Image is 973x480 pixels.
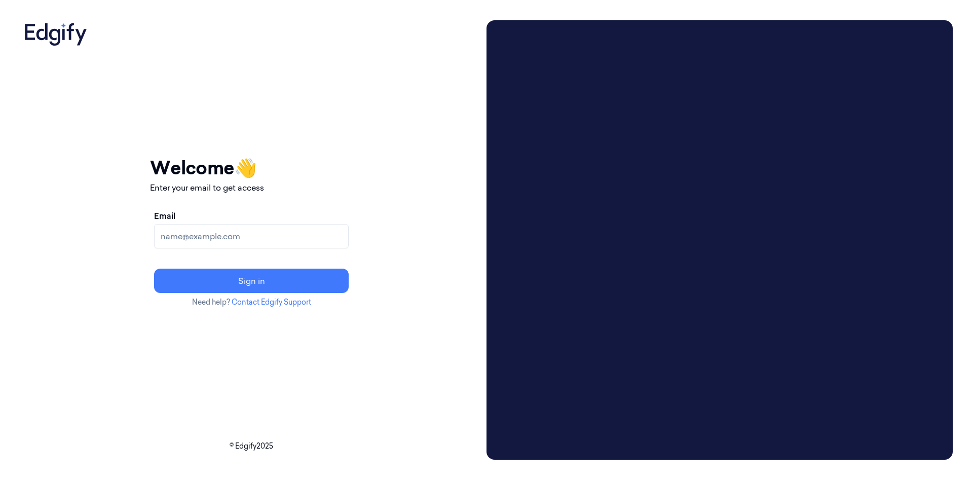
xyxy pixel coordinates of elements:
button: Sign in [154,269,349,293]
label: Email [154,210,175,222]
p: Need help? [150,297,353,308]
a: Contact Edgify Support [232,298,311,307]
h1: Welcome 👋 [150,154,353,181]
p: © Edgify 2025 [20,441,482,452]
p: Enter your email to get access [150,181,353,194]
input: name@example.com [154,224,349,248]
